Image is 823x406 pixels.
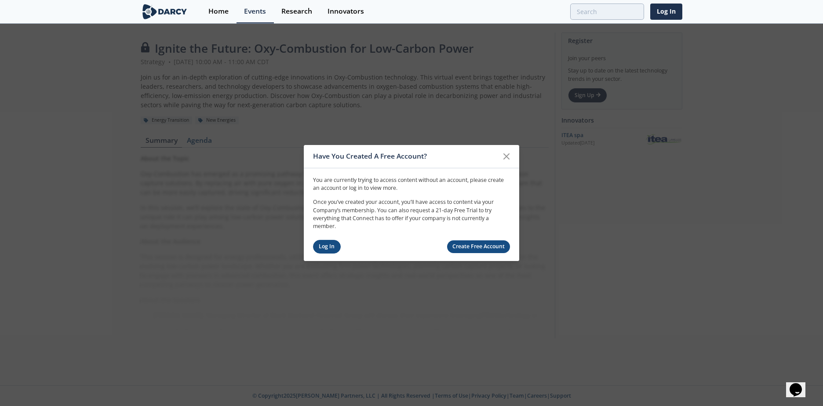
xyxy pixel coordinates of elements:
[786,371,814,397] iframe: chat widget
[650,4,682,20] a: Log In
[313,198,510,231] p: Once you’ve created your account, you’ll have access to content via your Company’s membership. Yo...
[313,240,341,254] a: Log In
[328,8,364,15] div: Innovators
[447,240,510,253] a: Create Free Account
[244,8,266,15] div: Events
[313,148,498,165] div: Have You Created A Free Account?
[141,4,189,19] img: logo-wide.svg
[208,8,229,15] div: Home
[281,8,312,15] div: Research
[570,4,644,20] input: Advanced Search
[313,176,510,192] p: You are currently trying to access content without an account, please create an account or log in...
